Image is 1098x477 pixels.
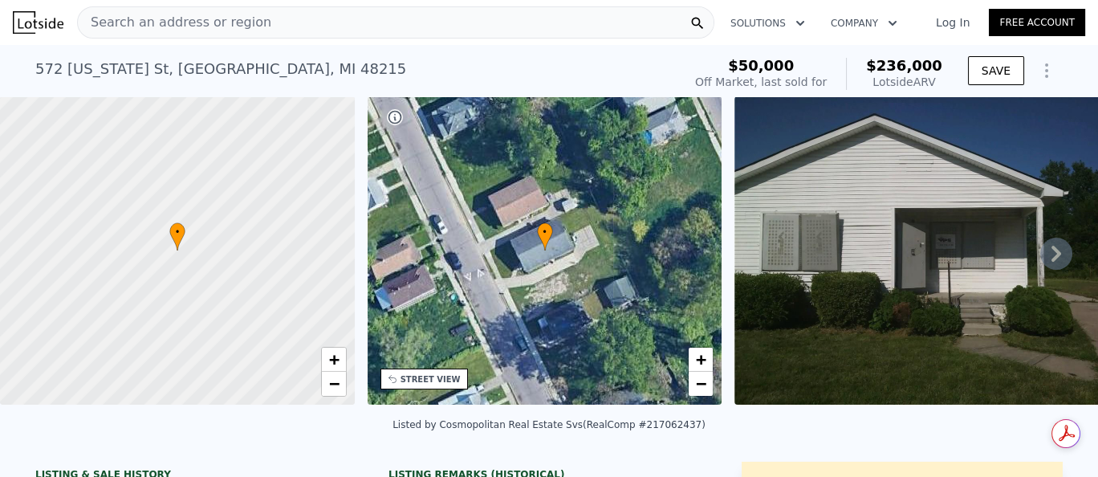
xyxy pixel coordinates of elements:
[695,74,827,90] div: Off Market, last sold for
[696,349,706,369] span: +
[35,58,406,80] div: 572 [US_STATE] St , [GEOGRAPHIC_DATA] , MI 48215
[401,373,461,385] div: STREET VIEW
[989,9,1085,36] a: Free Account
[322,348,346,372] a: Zoom in
[169,225,185,239] span: •
[818,9,910,38] button: Company
[718,9,818,38] button: Solutions
[689,372,713,396] a: Zoom out
[1031,55,1063,87] button: Show Options
[169,222,185,251] div: •
[322,372,346,396] a: Zoom out
[968,56,1024,85] button: SAVE
[13,11,63,34] img: Lotside
[696,373,706,393] span: −
[917,14,989,31] a: Log In
[537,222,553,251] div: •
[328,373,339,393] span: −
[392,419,706,430] div: Listed by Cosmopolitan Real Estate Svs (RealComp #217062437)
[537,225,553,239] span: •
[689,348,713,372] a: Zoom in
[78,13,271,32] span: Search an address or region
[728,57,794,74] span: $50,000
[328,349,339,369] span: +
[866,57,942,74] span: $236,000
[866,74,942,90] div: Lotside ARV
